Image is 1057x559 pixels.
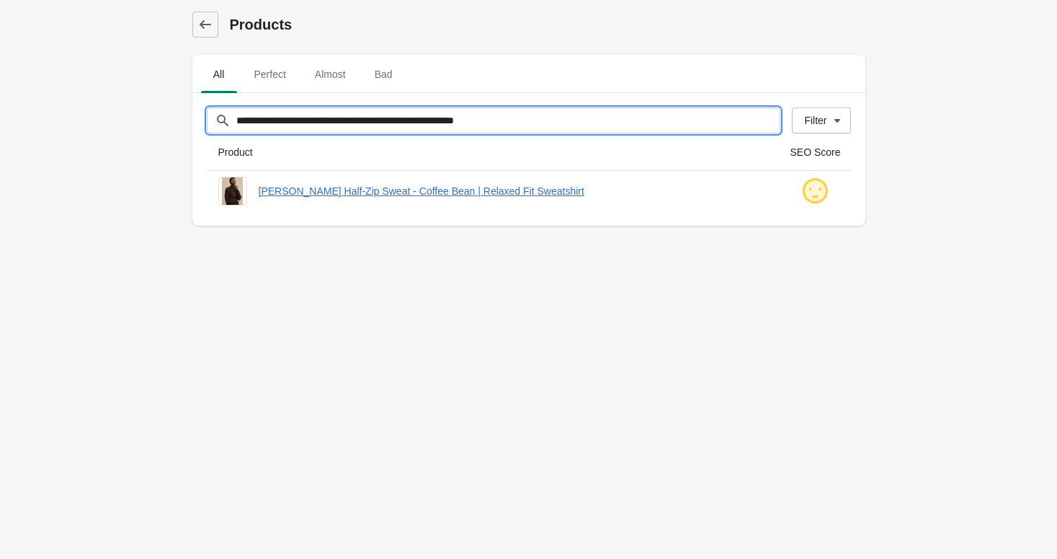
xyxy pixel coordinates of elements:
span: Almost [303,61,357,87]
th: SEO Score [779,133,851,171]
span: Perfect [243,61,298,87]
img: ok.png [800,177,829,206]
button: Bad [360,56,407,93]
th: Product [207,133,779,171]
a: [PERSON_NAME] Half-Zip Sweat - Coffee Bean | Relaxed Fit Sweatshirt [259,184,767,198]
span: Bad [363,61,404,87]
h1: Products [230,14,865,35]
button: Perfect [240,56,300,93]
button: All [198,56,240,93]
button: Almost [300,56,360,93]
button: Filter [792,107,850,133]
span: All [201,61,237,87]
div: Filter [804,115,826,126]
